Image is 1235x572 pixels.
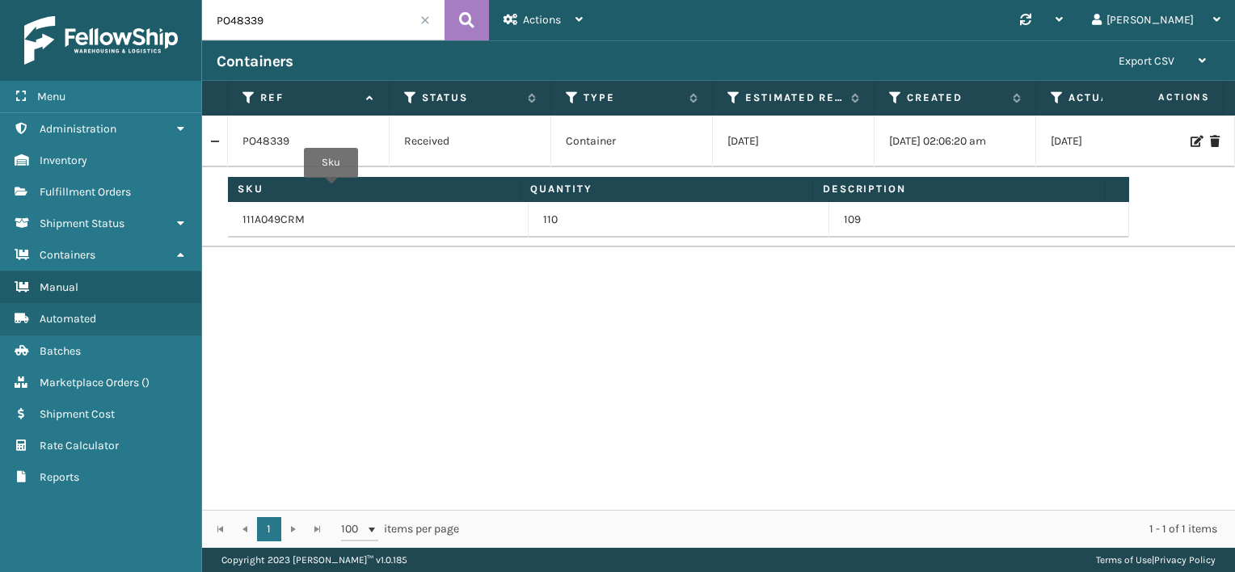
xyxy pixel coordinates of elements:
div: 1 - 1 of 1 items [482,521,1217,537]
label: Estimated Receiving Date [745,90,843,105]
td: 111A049CRM [228,202,529,238]
img: logo [24,16,178,65]
span: Actions [1107,84,1220,111]
span: Menu [37,90,65,103]
label: Actual Receiving Date [1069,90,1166,105]
span: Inventory [40,154,87,167]
td: Container [551,116,713,167]
span: Actions [523,13,561,27]
span: Shipment Status [40,217,124,230]
span: Marketplace Orders [40,376,139,389]
label: Type [584,90,681,105]
span: Batches [40,344,81,358]
td: [DATE] [1036,116,1198,167]
label: Quantity [530,182,803,196]
td: 109 [829,202,1130,238]
label: Created [907,90,1005,105]
td: [DATE] 02:06:20 am [875,116,1036,167]
span: 100 [341,521,365,537]
i: Delete [1210,136,1220,147]
label: Ref [260,90,358,105]
i: Edit [1191,136,1200,147]
span: Administration [40,122,116,136]
a: 1 [257,517,281,541]
span: Rate Calculator [40,439,119,452]
td: 110 [529,202,829,238]
span: items per page [341,517,459,541]
label: Description [823,182,1095,196]
td: Received [390,116,551,167]
span: Export CSV [1119,54,1174,68]
label: Sku [238,182,510,196]
span: Shipment Cost [40,407,115,421]
span: ( ) [141,376,150,389]
span: Fulfillment Orders [40,185,131,199]
h3: Containers [217,52,293,71]
label: Status [422,90,520,105]
span: Automated [40,312,96,326]
p: Copyright 2023 [PERSON_NAME]™ v 1.0.185 [221,548,407,572]
td: [DATE] [713,116,875,167]
span: Manual [40,280,78,294]
span: Containers [40,248,95,262]
span: Reports [40,470,79,484]
a: PO48339 [242,133,289,149]
a: Privacy Policy [1154,554,1216,566]
div: | [1096,548,1216,572]
a: Terms of Use [1096,554,1152,566]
